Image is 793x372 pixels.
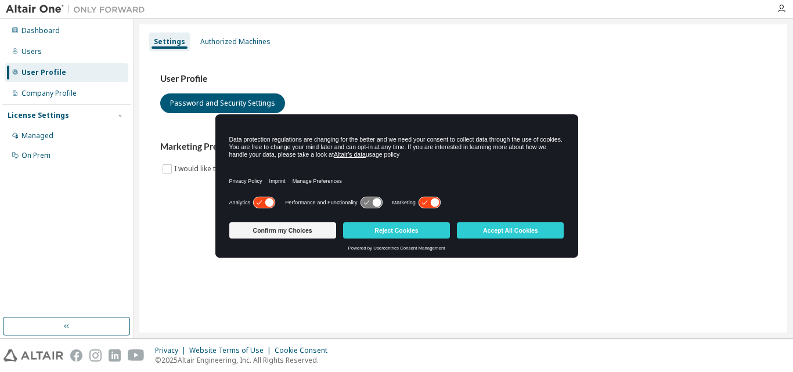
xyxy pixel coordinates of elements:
div: Authorized Machines [200,37,271,46]
div: Dashboard [21,26,60,35]
label: I would like to receive marketing emails from Altair [174,162,344,176]
h3: User Profile [160,73,766,85]
div: User Profile [21,68,66,77]
div: Settings [154,37,185,46]
button: Password and Security Settings [160,93,285,113]
div: On Prem [21,151,51,160]
div: Company Profile [21,89,77,98]
img: linkedin.svg [109,349,121,362]
div: Cookie Consent [275,346,334,355]
div: Users [21,47,42,56]
img: altair_logo.svg [3,349,63,362]
img: instagram.svg [89,349,102,362]
p: © 2025 Altair Engineering, Inc. All Rights Reserved. [155,355,334,365]
img: youtube.svg [128,349,145,362]
div: License Settings [8,111,69,120]
div: Managed [21,131,53,140]
img: facebook.svg [70,349,82,362]
div: Privacy [155,346,189,355]
img: Altair One [6,3,151,15]
h3: Marketing Preferences [160,141,766,153]
div: Website Terms of Use [189,346,275,355]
